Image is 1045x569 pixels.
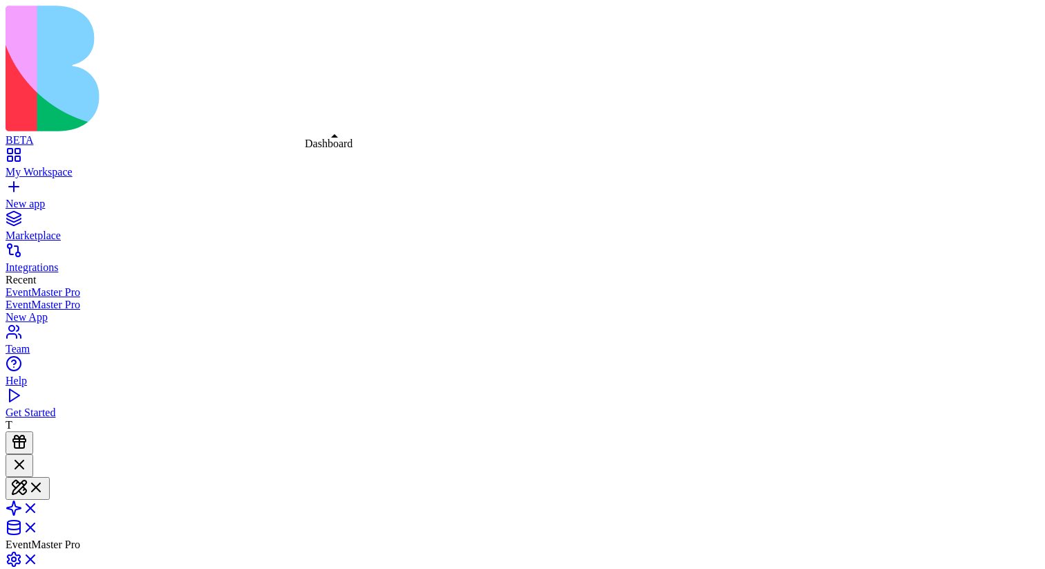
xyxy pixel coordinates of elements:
[17,84,191,117] p: Welcome back! Here's what's happening with your events.
[6,362,1039,387] a: Help
[6,375,1039,387] div: Help
[6,407,1039,419] div: Get Started
[305,138,352,150] div: Dashboard
[6,286,1039,299] a: EventMaster Pro
[6,185,1039,210] a: New app
[17,59,191,84] h1: Dashboard
[6,419,12,431] span: T
[6,539,80,550] span: EventMaster Pro
[6,153,1039,178] a: My Workspace
[6,198,1039,210] div: New app
[6,274,36,286] span: Recent
[6,249,1039,274] a: Integrations
[6,330,1039,355] a: Team
[6,311,1039,324] a: New App
[6,6,561,131] img: logo
[6,166,1039,178] div: My Workspace
[6,122,1039,147] a: BETA
[6,299,1039,311] a: EventMaster Pro
[6,261,1039,274] div: Integrations
[6,343,1039,355] div: Team
[6,134,1039,147] div: BETA
[6,217,1039,242] a: Marketplace
[6,230,1039,242] div: Marketplace
[6,394,1039,419] a: Get Started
